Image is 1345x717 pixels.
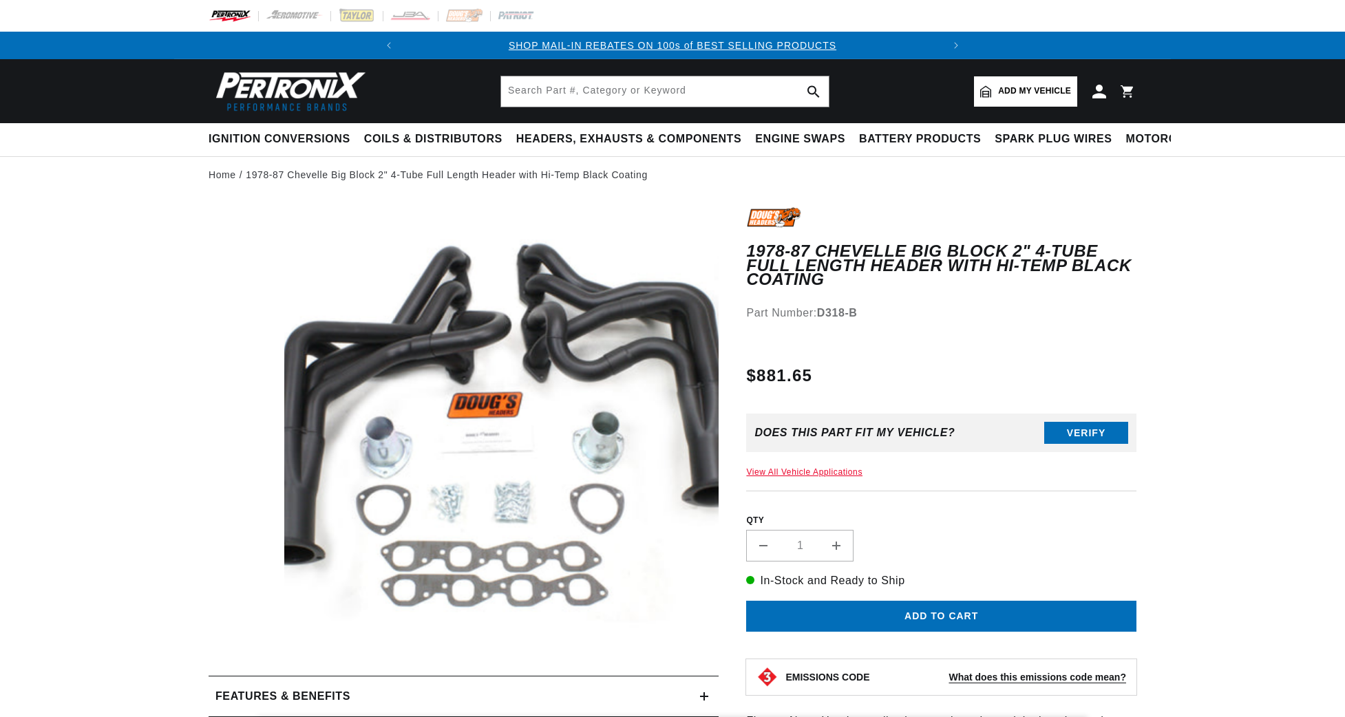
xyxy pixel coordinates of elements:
[988,123,1119,156] summary: Spark Plug Wires
[817,307,858,319] strong: D318-B
[1126,132,1208,147] span: Motorcycle
[209,132,350,147] span: Ignition Conversions
[942,32,970,59] button: Translation missing: en.sections.announcements.next_announcement
[746,515,1136,526] label: QTY
[785,672,869,683] strong: EMISSIONS CODE
[364,132,502,147] span: Coils & Distributors
[403,38,943,53] div: Announcement
[209,67,367,115] img: Pertronix
[974,76,1077,107] a: Add my vehicle
[1044,422,1128,444] button: Verify
[859,132,981,147] span: Battery Products
[246,167,648,182] a: 1978-87 Chevelle Big Block 2" 4-Tube Full Length Header with Hi-Temp Black Coating
[209,207,719,648] media-gallery: Gallery Viewer
[215,687,350,705] h2: Features & Benefits
[852,123,988,156] summary: Battery Products
[998,85,1071,98] span: Add my vehicle
[748,123,852,156] summary: Engine Swaps
[746,572,1136,590] p: In-Stock and Ready to Ship
[949,672,1126,683] strong: What does this emissions code mean?
[746,467,862,477] a: View All Vehicle Applications
[209,167,1136,182] nav: breadcrumbs
[1119,123,1215,156] summary: Motorcycle
[798,76,829,107] button: search button
[174,32,1171,59] slideshow-component: Translation missing: en.sections.announcements.announcement_bar
[516,132,741,147] span: Headers, Exhausts & Components
[746,363,812,388] span: $881.65
[754,427,955,439] div: Does This part fit My vehicle?
[509,123,748,156] summary: Headers, Exhausts & Components
[995,132,1112,147] span: Spark Plug Wires
[746,601,1136,632] button: Add to cart
[509,40,836,51] a: SHOP MAIL-IN REBATES ON 100s of BEST SELLING PRODUCTS
[746,304,1136,322] div: Part Number:
[785,671,1126,683] button: EMISSIONS CODEWhat does this emissions code mean?
[209,676,719,716] summary: Features & Benefits
[375,32,403,59] button: Translation missing: en.sections.announcements.previous_announcement
[403,38,943,53] div: 1 of 2
[501,76,829,107] input: Search Part #, Category or Keyword
[209,167,236,182] a: Home
[755,132,845,147] span: Engine Swaps
[746,244,1136,286] h1: 1978-87 Chevelle Big Block 2" 4-Tube Full Length Header with Hi-Temp Black Coating
[209,123,357,156] summary: Ignition Conversions
[756,666,779,688] img: Emissions code
[357,123,509,156] summary: Coils & Distributors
